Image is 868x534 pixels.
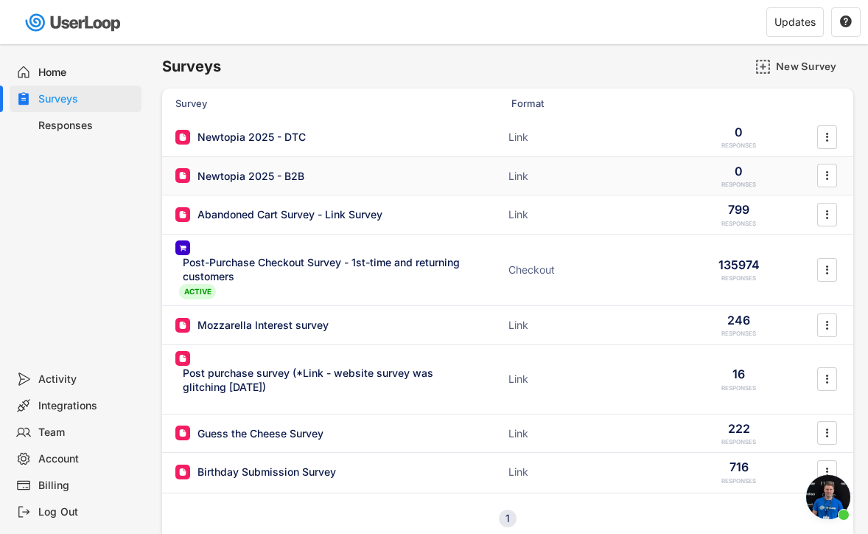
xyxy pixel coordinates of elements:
[175,97,470,110] div: Survey
[727,312,750,328] div: 246
[508,372,656,386] div: Link
[774,17,816,27] div: Updates
[197,426,323,441] div: Guess the Cheese Survey
[508,169,656,184] div: Link
[819,126,834,148] button: 
[197,207,382,222] div: Abandoned Cart Survey - Link Survey
[826,207,829,222] text: 
[508,426,656,441] div: Link
[508,207,656,222] div: Link
[755,59,771,74] img: AddMajor.svg
[826,129,829,145] text: 
[721,330,756,338] div: RESPONSES
[735,163,743,179] div: 0
[499,513,517,524] div: 1
[721,477,756,485] div: RESPONSES
[38,119,136,133] div: Responses
[819,314,834,336] button: 
[38,426,136,440] div: Team
[735,124,743,140] div: 0
[508,130,656,145] div: Link
[197,318,329,333] div: Mozzarella Interest survey
[38,399,136,413] div: Integrations
[819,368,834,390] button: 
[826,168,829,184] text: 
[183,255,470,284] div: Post-Purchase Checkout Survey - 1st-time and returning customers
[197,169,304,184] div: Newtopia 2025 - B2B
[721,384,756,392] div: RESPONSES
[511,97,659,110] div: Format
[508,263,656,277] div: Checkout
[721,181,756,189] div: RESPONSES
[732,366,745,382] div: 16
[197,130,306,145] div: Newtopia 2025 - DTC
[22,7,126,38] img: userloop-logo-01.svg
[819,164,834,187] button: 
[38,479,136,493] div: Billing
[826,317,829,333] text: 
[183,366,470,395] div: Post purchase survey (*Link - website survey was glitching [DATE])
[826,426,829,441] text: 
[508,465,656,479] div: Link
[819,422,834,444] button: 
[38,92,136,106] div: Surveys
[179,284,216,299] div: ACTIVE
[38,372,136,386] div: Activity
[776,60,850,73] div: New Survey
[508,318,656,333] div: Link
[38,452,136,466] div: Account
[721,438,756,446] div: RESPONSES
[806,475,850,519] a: Open chat
[826,464,829,479] text: 
[729,459,749,475] div: 716
[721,142,756,150] div: RESPONSES
[718,257,760,273] div: 135974
[38,66,136,80] div: Home
[840,15,852,28] text: 
[819,461,834,483] button: 
[839,15,853,29] button: 
[162,57,221,77] h6: Surveys
[728,201,749,218] div: 799
[197,465,336,479] div: Birthday Submission Survey
[826,262,829,277] text: 
[826,371,829,386] text: 
[721,274,756,282] div: RESPONSES
[819,204,834,226] button: 
[819,259,834,281] button: 
[38,505,136,519] div: Log Out
[728,420,750,437] div: 222
[721,220,756,228] div: RESPONSES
